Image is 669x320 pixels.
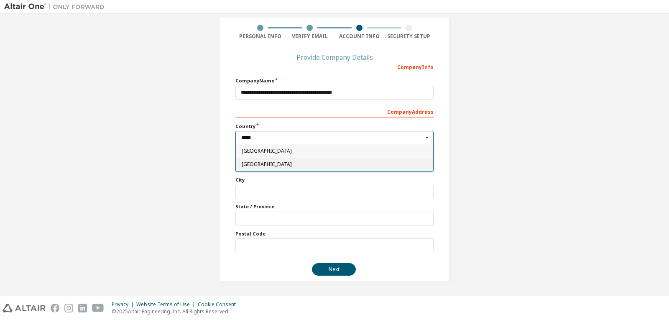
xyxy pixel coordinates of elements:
[198,301,241,308] div: Cookie Consent
[235,55,434,60] div: Provide Company Details
[235,60,434,73] div: Company Info
[235,177,434,183] label: City
[235,203,434,210] label: State / Province
[51,304,59,312] img: facebook.svg
[92,304,104,312] img: youtube.svg
[285,33,335,40] div: Verify Email
[334,33,384,40] div: Account Info
[235,33,285,40] div: Personal Info
[235,230,434,237] label: Postal Code
[78,304,87,312] img: linkedin.svg
[3,304,46,312] img: altair_logo.svg
[312,263,356,276] button: Next
[235,123,434,130] label: Country
[384,33,434,40] div: Security Setup
[4,3,109,11] img: Altair One
[112,301,136,308] div: Privacy
[112,308,241,315] p: © 2025 Altair Engineering, Inc. All Rights Reserved.
[242,148,428,154] span: [GEOGRAPHIC_DATA]
[235,105,434,118] div: Company Address
[136,301,198,308] div: Website Terms of Use
[64,304,73,312] img: instagram.svg
[235,77,434,84] label: Company Name
[242,162,428,167] span: [GEOGRAPHIC_DATA]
